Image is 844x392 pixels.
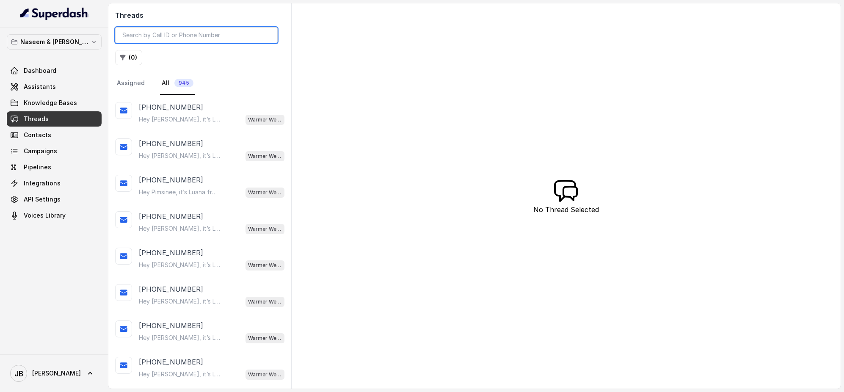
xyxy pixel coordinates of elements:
p: Hey [PERSON_NAME], it’s Luana from Rhino Leather. The warmer months are coming — hot roads, long ... [139,334,220,342]
input: Search by Call ID or Phone Number [115,27,278,43]
p: Warmer Weather Is Coming [248,116,282,124]
a: Threads [7,111,102,127]
p: Hey [PERSON_NAME], it’s Luana from Rhino Leather. The warmer months are coming — hot roads, long ... [139,224,220,233]
text: JB [14,369,23,378]
span: Threads [24,115,49,123]
span: 945 [174,79,193,87]
button: Naseem & [PERSON_NAME] [7,34,102,50]
span: Dashboard [24,66,56,75]
p: No Thread Selected [533,204,599,215]
a: Integrations [7,176,102,191]
span: [PERSON_NAME] [32,369,81,378]
span: Contacts [24,131,51,139]
span: Knowledge Bases [24,99,77,107]
a: Voices Library [7,208,102,223]
p: Hey [PERSON_NAME], it’s Luana from Rhino Leather. The warmer months are coming — hot roads, long ... [139,370,220,378]
p: Hey [PERSON_NAME], it’s Luana from Rhino Leather. The warmer months are coming — hot roads, long ... [139,297,220,306]
p: [PHONE_NUMBER] [139,102,203,112]
button: (0) [115,50,142,65]
p: [PHONE_NUMBER] [139,211,203,221]
p: Warmer Weather Is Coming [248,152,282,160]
p: [PHONE_NUMBER] [139,357,203,367]
a: Contacts [7,127,102,143]
a: All945 [160,72,195,95]
span: API Settings [24,195,61,204]
p: Warmer Weather Is Coming [248,261,282,270]
p: Warmer Weather Is Coming [248,298,282,306]
p: [PHONE_NUMBER] [139,248,203,258]
h2: Threads [115,10,284,20]
p: [PHONE_NUMBER] [139,175,203,185]
p: Naseem & [PERSON_NAME] [20,37,88,47]
p: [PHONE_NUMBER] [139,284,203,294]
span: Assistants [24,83,56,91]
p: Warmer Weather Is Coming [248,334,282,342]
p: [PHONE_NUMBER] [139,138,203,149]
img: light.svg [20,7,88,20]
p: [PHONE_NUMBER] [139,320,203,331]
p: Warmer Weather Is Coming [248,225,282,233]
nav: Tabs [115,72,284,95]
span: Campaigns [24,147,57,155]
p: Warmer Weather Is Coming [248,188,282,197]
span: Integrations [24,179,61,188]
a: API Settings [7,192,102,207]
a: Knowledge Bases [7,95,102,110]
p: Hey [PERSON_NAME], it’s Luana from Rhino Leather. The warmer months are coming — hot roads, long ... [139,115,220,124]
a: [PERSON_NAME] [7,362,102,385]
p: Hey Pimsinee, it’s Luana from Rhino Leather. The warmer months are coming — hot roads, long rides... [139,188,220,196]
p: Hey [PERSON_NAME], it’s Luana from Rhino Leather. The warmer months are coming — hot roads, long ... [139,261,220,269]
a: Assistants [7,79,102,94]
span: Voices Library [24,211,66,220]
a: Assigned [115,72,146,95]
p: Warmer Weather Is Coming [248,370,282,379]
a: Campaigns [7,144,102,159]
span: Pipelines [24,163,51,171]
p: Hey [PERSON_NAME], it’s Luana from Rhino Leather. The warmer months are coming — hot roads, long ... [139,152,220,160]
a: Pipelines [7,160,102,175]
a: Dashboard [7,63,102,78]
